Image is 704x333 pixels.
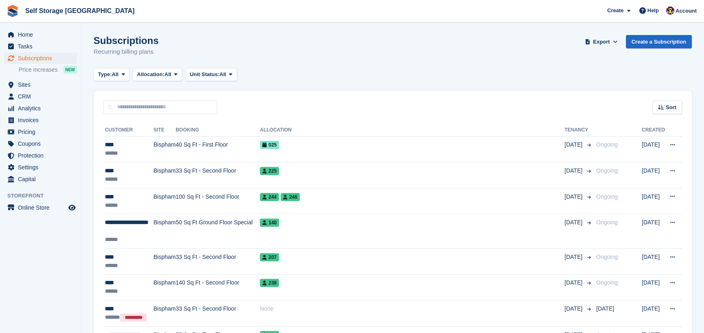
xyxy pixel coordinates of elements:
[4,138,77,149] a: menu
[260,141,279,149] span: 025
[176,136,260,162] td: 40 Sq Ft - First Floor
[176,162,260,188] td: 33 Sq Ft - Second Floor
[153,188,175,214] td: Bispham
[94,35,159,46] h1: Subscriptions
[260,279,279,287] span: 238
[565,124,593,137] th: Tenancy
[596,254,618,260] span: Ongoing
[260,219,279,227] span: 140
[7,5,19,17] img: stora-icon-8386f47178a22dfd0bd8f6a31ec36ba5ce8667c1dd55bd0f319d3a0aa187defe.svg
[281,193,300,201] span: 246
[4,29,77,40] a: menu
[4,41,77,52] a: menu
[596,193,618,200] span: Ongoing
[19,66,58,74] span: Price increases
[260,193,279,201] span: 244
[642,136,665,162] td: [DATE]
[565,253,584,261] span: [DATE]
[22,4,138,18] a: Self Storage [GEOGRAPHIC_DATA]
[63,66,77,74] div: NEW
[4,202,77,213] a: menu
[666,7,674,15] img: Nicholas Williams
[94,68,129,81] button: Type: All
[185,68,237,81] button: Unit Status: All
[4,53,77,64] a: menu
[18,173,67,185] span: Capital
[176,124,260,137] th: Booking
[133,68,182,81] button: Allocation: All
[153,136,175,162] td: Bispham
[596,305,614,312] span: [DATE]
[190,70,220,79] span: Unit Status:
[607,7,623,15] span: Create
[642,214,665,249] td: [DATE]
[153,274,175,300] td: Bispham
[642,300,665,326] td: [DATE]
[94,47,159,57] p: Recurring billing plans
[98,70,112,79] span: Type:
[260,167,279,175] span: 225
[153,124,175,137] th: Site
[18,79,67,90] span: Sites
[565,218,584,227] span: [DATE]
[584,35,619,48] button: Export
[596,167,618,174] span: Ongoing
[176,249,260,275] td: 33 Sq Ft - Second Floor
[565,193,584,201] span: [DATE]
[666,103,676,112] span: Sort
[596,279,618,286] span: Ongoing
[642,124,665,137] th: Created
[18,114,67,126] span: Invoices
[18,202,67,213] span: Online Store
[153,162,175,188] td: Bispham
[4,150,77,161] a: menu
[260,124,565,137] th: Allocation
[18,41,67,52] span: Tasks
[18,138,67,149] span: Coupons
[260,253,279,261] span: 207
[260,305,565,313] div: None
[593,38,610,46] span: Export
[4,91,77,102] a: menu
[112,70,119,79] span: All
[647,7,659,15] span: Help
[642,188,665,214] td: [DATE]
[642,162,665,188] td: [DATE]
[7,192,81,200] span: Storefront
[176,274,260,300] td: 140 Sq Ft - Second Floor
[67,203,77,213] a: Preview store
[4,162,77,173] a: menu
[4,173,77,185] a: menu
[137,70,164,79] span: Allocation:
[18,29,67,40] span: Home
[565,278,584,287] span: [DATE]
[18,150,67,161] span: Protection
[103,124,153,137] th: Customer
[565,305,584,313] span: [DATE]
[164,70,171,79] span: All
[18,91,67,102] span: CRM
[176,214,260,249] td: 50 Sq Ft Ground Floor Special
[153,300,175,326] td: Bispham
[18,53,67,64] span: Subscriptions
[176,188,260,214] td: 100 Sq Ft - Second Floor
[220,70,227,79] span: All
[18,103,67,114] span: Analytics
[176,300,260,326] td: 33 Sq Ft - Second Floor
[4,103,77,114] a: menu
[153,249,175,275] td: Bispham
[4,126,77,138] a: menu
[4,79,77,90] a: menu
[626,35,692,48] a: Create a Subscription
[596,219,618,226] span: Ongoing
[565,140,584,149] span: [DATE]
[565,166,584,175] span: [DATE]
[18,162,67,173] span: Settings
[153,214,175,249] td: Bispham
[676,7,697,15] span: Account
[596,141,618,148] span: Ongoing
[4,114,77,126] a: menu
[18,126,67,138] span: Pricing
[19,65,77,74] a: Price increases NEW
[642,274,665,300] td: [DATE]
